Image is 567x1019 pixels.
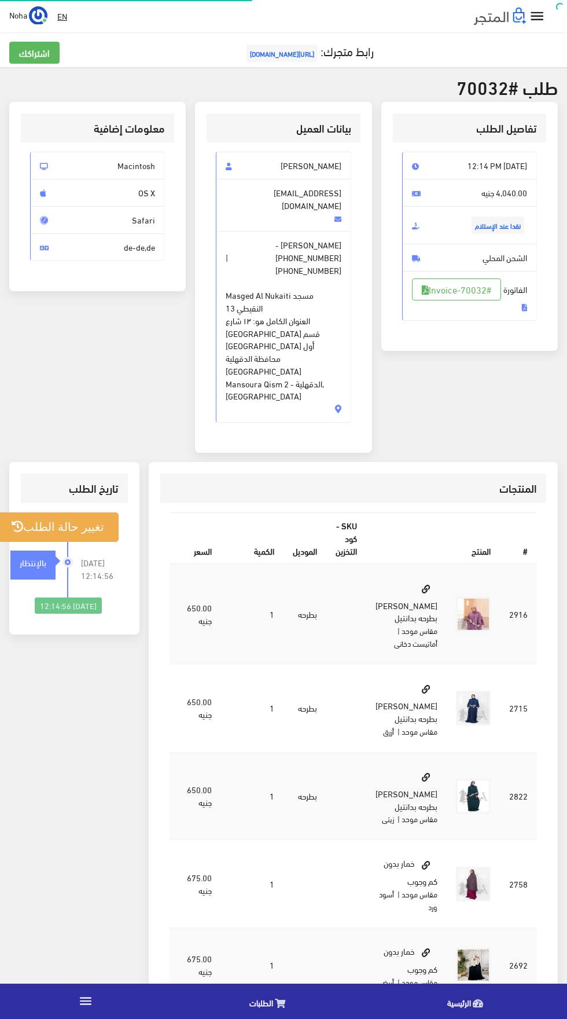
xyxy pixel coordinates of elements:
[170,483,537,494] h3: المنتجات
[366,563,447,664] td: [PERSON_NAME] بطرحه بدانتيل
[412,278,501,300] a: #Invoice-70032
[53,6,72,27] a: EN
[216,231,351,423] span: [PERSON_NAME] - |
[447,995,471,1010] span: الرئيسية
[30,206,165,234] span: Safari
[402,244,537,272] span: الشحن المحلي
[500,840,537,928] td: 2758
[402,123,537,134] h3: تفاصيل الطلب
[57,9,67,23] u: EN
[366,513,500,563] th: المنتج
[244,40,374,61] a: رابط متجرك:[URL][DOMAIN_NAME]
[35,598,102,614] div: [DATE] 12:14:56
[221,664,283,752] td: 1
[500,928,537,1003] td: 2692
[382,812,400,826] small: | زيتى
[226,277,341,403] span: Masged Al Nukaiti مسجد النقيطي 13 العنوان الكامل هو: ١٣ شارع [GEOGRAPHIC_DATA] قسم [GEOGRAPHIC_DA...
[30,152,165,179] span: Macintosh
[178,840,221,928] td: 675.00 جنيه
[30,179,165,207] span: OS X
[500,664,537,752] td: 2715
[29,6,47,25] img: ...
[500,563,537,664] td: 2916
[249,995,273,1010] span: الطلبات
[221,563,283,664] td: 1
[500,513,537,563] th: #
[9,76,558,97] h2: طلب #70032
[20,556,46,569] strong: بالإنتظار
[30,483,119,494] h3: تاريخ الطلب
[283,513,326,563] th: الموديل
[366,928,447,1003] td: خمار بدون كم وجوب
[171,987,369,1016] a: الطلبات
[30,233,165,261] span: de-de,de
[9,8,27,22] span: Noha
[178,928,221,1003] td: 675.00 جنيه
[402,812,437,826] small: مقاس موحد
[500,752,537,840] td: 2822
[369,987,567,1016] a: الرئيسية
[178,664,221,752] td: 650.00 جنيه
[402,152,537,179] span: [DATE] 12:14 PM
[221,752,283,840] td: 1
[221,840,283,928] td: 1
[81,556,119,582] span: [DATE] 12:14:56
[402,179,537,207] span: 4,040.00 جنيه
[283,563,326,664] td: بطرحه
[221,513,283,563] th: الكمية
[178,513,221,563] th: السعر
[275,251,341,264] span: [PHONE_NUMBER]
[326,513,366,563] th: SKU - كود التخزين
[283,664,326,752] td: بطرحه
[402,271,537,321] span: الفاتورة
[394,624,437,650] small: | أماتيست دخانى
[221,928,283,1003] td: 1
[529,8,546,25] i: 
[402,887,437,901] small: مقاس موحد
[78,994,93,1009] i: 
[9,42,60,64] a: اشتراكك
[216,152,351,179] span: [PERSON_NAME]
[30,123,165,134] h3: معلومات إضافية
[402,624,437,637] small: مقاس موحد
[402,975,437,989] small: مقاس موحد
[216,179,351,232] span: [EMAIL_ADDRESS][DOMAIN_NAME]
[383,724,400,738] small: | أزرق
[402,724,437,738] small: مقاس موحد
[275,264,341,277] span: [PHONE_NUMBER]
[9,6,47,24] a: ... Noha
[246,45,318,62] span: [URL][DOMAIN_NAME]
[178,752,221,840] td: 650.00 جنيه
[380,975,400,989] small: | أبيض
[366,664,447,752] td: [PERSON_NAME] بطرحه بدانتيل
[474,8,526,25] img: .
[379,887,437,914] small: | أسود ورد
[283,752,326,840] td: بطرحه
[366,752,447,840] td: [PERSON_NAME] بطرحه بدانتيل
[216,123,351,134] h3: بيانات العميل
[366,840,447,928] td: خمار بدون كم وجوب
[178,563,221,664] td: 650.00 جنيه
[472,217,524,234] span: نقدا عند الإستلام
